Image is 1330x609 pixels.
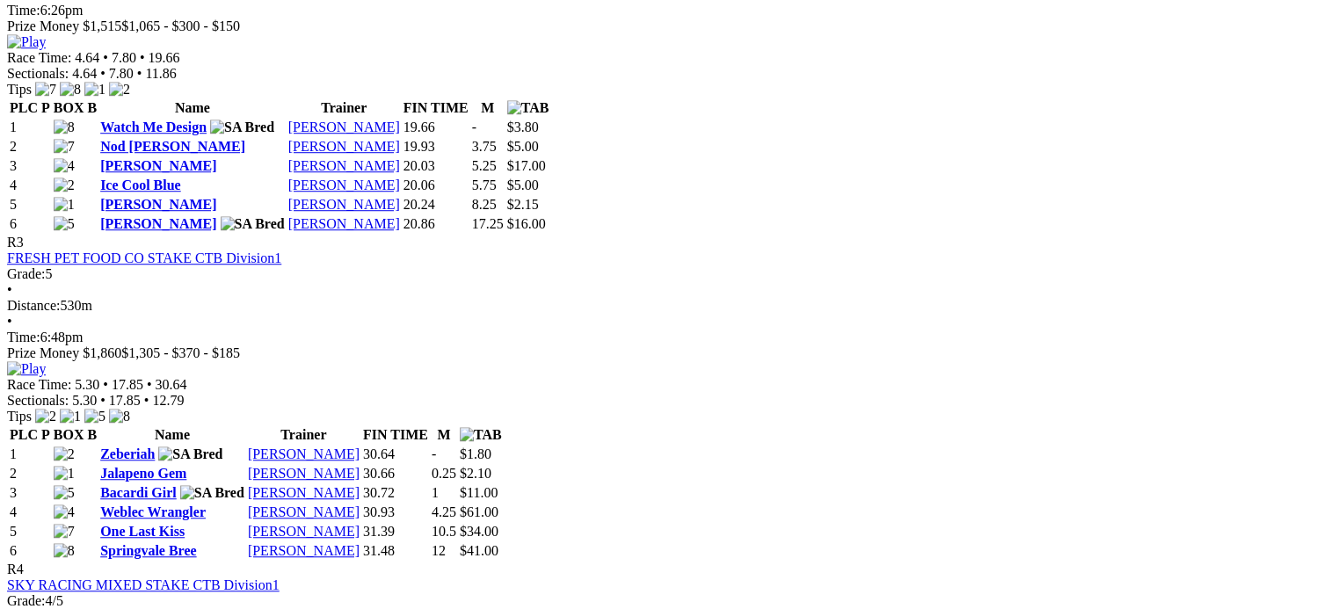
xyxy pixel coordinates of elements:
[158,446,222,462] img: SA Bred
[362,504,429,521] td: 30.93
[432,504,456,519] text: 4.25
[145,66,176,81] span: 11.86
[288,178,400,192] a: [PERSON_NAME]
[60,82,81,98] img: 8
[100,543,196,558] a: Springvale Bree
[9,446,51,463] td: 1
[507,197,539,212] span: $2.15
[7,82,32,97] span: Tips
[221,216,285,232] img: SA Bred
[507,100,549,116] img: TAB
[362,446,429,463] td: 30.64
[103,50,108,65] span: •
[103,377,108,392] span: •
[137,66,142,81] span: •
[7,298,60,313] span: Distance:
[7,593,46,608] span: Grade:
[7,235,24,250] span: R3
[9,138,51,156] td: 2
[100,504,206,519] a: Weblec Wrangler
[248,446,360,461] a: [PERSON_NAME]
[54,504,75,520] img: 4
[87,427,97,442] span: B
[7,66,69,81] span: Sectionals:
[54,427,84,442] span: BOX
[60,409,81,424] img: 1
[9,542,51,560] td: 6
[54,100,84,115] span: BOX
[287,99,401,117] th: Trainer
[9,157,51,175] td: 3
[472,197,497,212] text: 8.25
[144,393,149,408] span: •
[7,266,46,281] span: Grade:
[100,158,216,173] a: [PERSON_NAME]
[72,66,97,81] span: 4.64
[472,178,497,192] text: 5.75
[472,158,497,173] text: 5.25
[9,119,51,136] td: 1
[54,197,75,213] img: 1
[248,485,360,500] a: [PERSON_NAME]
[472,120,476,134] text: -
[7,377,71,392] span: Race Time:
[54,466,75,482] img: 1
[362,523,429,540] td: 31.39
[248,543,360,558] a: [PERSON_NAME]
[54,139,75,155] img: 7
[460,504,498,519] span: $61.00
[54,178,75,193] img: 2
[431,426,457,444] th: M
[75,50,99,65] span: 4.64
[362,426,429,444] th: FIN TIME
[100,466,186,481] a: Jalapeno Gem
[9,465,51,482] td: 2
[9,523,51,540] td: 5
[121,345,240,360] span: $1,305 - $370 - $185
[109,66,134,81] span: 7.80
[147,377,152,392] span: •
[403,177,469,194] td: 20.06
[99,426,245,444] th: Name
[9,177,51,194] td: 4
[432,524,456,539] text: 10.5
[72,393,97,408] span: 5.30
[100,66,105,81] span: •
[288,158,400,173] a: [PERSON_NAME]
[112,50,136,65] span: 7.80
[362,465,429,482] td: 30.66
[121,18,240,33] span: $1,065 - $300 - $150
[288,139,400,154] a: [PERSON_NAME]
[288,216,400,231] a: [PERSON_NAME]
[362,542,429,560] td: 31.48
[35,409,56,424] img: 2
[54,216,75,232] img: 5
[41,427,50,442] span: P
[7,345,1323,361] div: Prize Money $1,860
[100,120,207,134] a: Watch Me Design
[432,543,446,558] text: 12
[7,282,12,297] span: •
[140,50,145,65] span: •
[100,197,216,212] a: [PERSON_NAME]
[210,120,274,135] img: SA Bred
[54,120,75,135] img: 8
[288,197,400,212] a: [PERSON_NAME]
[460,524,498,539] span: $34.00
[248,524,360,539] a: [PERSON_NAME]
[9,504,51,521] td: 4
[7,361,46,377] img: Play
[460,466,491,481] span: $2.10
[471,99,505,117] th: M
[7,298,1323,314] div: 530m
[152,393,184,408] span: 12.79
[7,3,1323,18] div: 6:26pm
[7,250,281,265] a: FRESH PET FOOD CO STAKE CTB Division1
[54,446,75,462] img: 2
[41,100,50,115] span: P
[7,34,46,50] img: Play
[100,393,105,408] span: •
[9,484,51,502] td: 3
[100,446,155,461] a: Zeberiah
[54,158,75,174] img: 4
